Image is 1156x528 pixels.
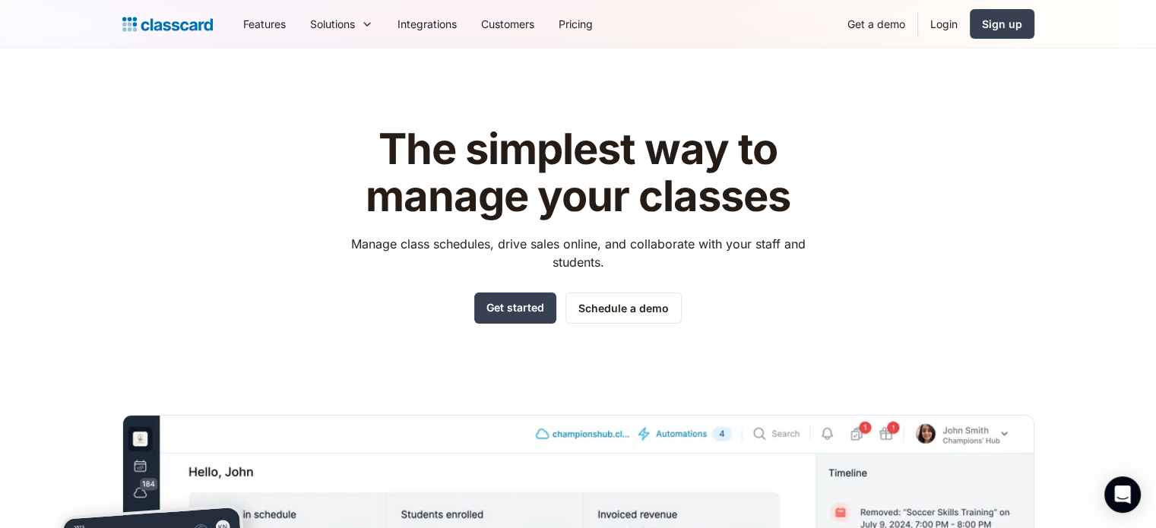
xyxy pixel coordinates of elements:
[231,7,298,41] a: Features
[298,7,385,41] div: Solutions
[337,126,819,220] h1: The simplest way to manage your classes
[970,9,1034,39] a: Sign up
[337,235,819,271] p: Manage class schedules, drive sales online, and collaborate with your staff and students.
[474,292,556,324] a: Get started
[565,292,682,324] a: Schedule a demo
[1104,476,1141,513] div: Open Intercom Messenger
[835,7,917,41] a: Get a demo
[546,7,605,41] a: Pricing
[918,7,970,41] a: Login
[385,7,469,41] a: Integrations
[122,14,213,35] a: home
[982,16,1022,32] div: Sign up
[469,7,546,41] a: Customers
[310,16,355,32] div: Solutions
